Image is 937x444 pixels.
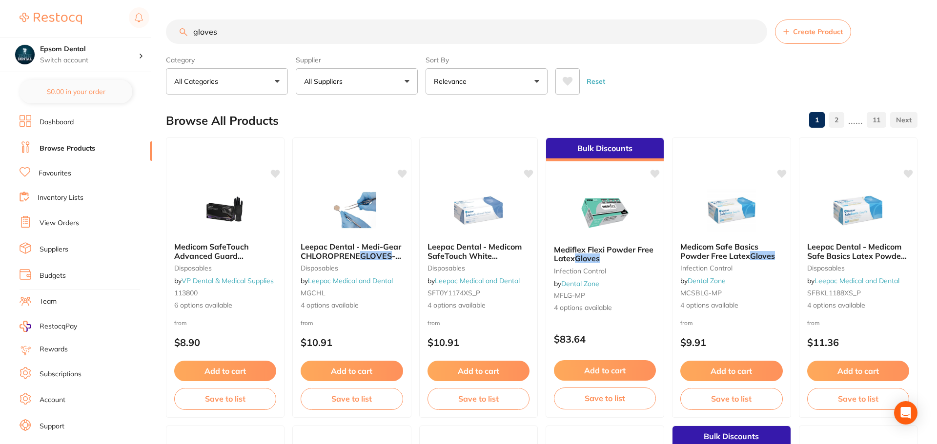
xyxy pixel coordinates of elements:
[182,276,274,285] a: VP Dental & Medical Supplies
[867,110,886,130] a: 11
[296,56,418,64] label: Supplier
[680,319,693,327] span: from
[554,245,656,263] b: Mediflex Flexi Powder Free Latex Gloves
[360,251,392,261] em: GLOVES
[320,186,384,234] img: Leepac Dental - Medi-Gear CHLOROPRENE GLOVES - High Quality Dental Product
[680,242,758,260] span: Medicom Safe Basics Powder Free Latex
[20,7,82,30] a: Restocq Logo
[40,245,68,254] a: Suppliers
[301,388,403,409] button: Save to list
[434,77,470,86] p: Relevance
[428,337,530,348] p: $10.91
[301,337,403,348] p: $10.91
[848,115,863,126] p: ......
[561,279,599,288] a: Dental Zone
[40,322,77,331] span: RestocqPay
[301,264,403,272] small: disposables
[174,276,274,285] span: by
[750,251,775,261] em: Gloves
[428,319,440,327] span: from
[807,388,909,409] button: Save to list
[826,186,890,234] img: Leepac Dental - Medicom Safe Basics Latex Powder Free Gloves - High Quality Dental Product
[894,401,917,425] div: Open Intercom Messenger
[296,68,418,95] button: All Suppliers
[426,56,548,64] label: Sort By
[554,245,653,263] span: Mediflex Flexi Powder Free Latex
[166,68,288,95] button: All Categories
[680,264,782,272] small: Infection Control
[829,110,844,130] a: 2
[807,276,899,285] span: by
[435,276,520,285] a: Leepac Medical and Dental
[584,68,608,95] button: Reset
[807,289,861,297] span: SFBKL1188XS_P
[680,289,722,297] span: MCSBLG-MP
[428,361,530,381] button: Add to cart
[40,218,79,228] a: View Orders
[700,186,763,234] img: Medicom Safe Basics Powder Free Latex Gloves
[680,242,782,260] b: Medicom Safe Basics Powder Free Latex Gloves
[39,169,71,178] a: Favourites
[680,276,726,285] span: by
[40,144,95,154] a: Browse Products
[174,260,273,278] span: Black Pack Of 100
[680,337,782,348] p: $9.91
[174,289,198,297] span: 113800
[301,289,326,297] span: MGCHL
[428,301,530,310] span: 4 options available
[301,361,403,381] button: Add to cart
[428,242,522,270] span: Leepac Dental - Medicom SafeTouch White Nitrile
[428,289,480,297] span: SFT0Y1174XS_P
[40,345,68,354] a: Rewards
[554,360,656,381] button: Add to cart
[823,260,848,270] em: Gloves
[807,264,909,272] small: disposables
[428,242,530,260] b: Leepac Dental - Medicom SafeTouch White Nitrile Gloves - High Quality Dental Product
[174,264,276,272] small: disposables
[20,321,31,332] img: RestocqPay
[688,276,726,285] a: Dental Zone
[680,361,782,381] button: Add to cart
[807,361,909,381] button: Add to cart
[554,279,599,288] span: by
[174,242,249,270] span: Medicom SafeTouch Advanced Guard Nitrile
[573,189,637,237] img: Mediflex Flexi Powder Free Latex Gloves
[196,260,221,270] em: Gloves
[174,301,276,310] span: 6 options available
[428,264,530,272] small: disposables
[447,186,510,234] img: Leepac Dental - Medicom SafeTouch White Nitrile Gloves - High Quality Dental Product
[301,276,393,285] span: by
[775,19,851,44] button: Create Product
[40,369,81,379] a: Subscriptions
[809,110,825,130] a: 1
[174,337,276,348] p: $8.90
[554,387,656,409] button: Save to list
[575,253,600,263] em: Gloves
[807,301,909,310] span: 4 options available
[554,333,656,345] p: $83.64
[680,301,782,310] span: 4 options available
[426,68,548,95] button: Relevance
[174,77,222,86] p: All Categories
[15,45,35,64] img: Epsom Dental
[428,276,520,285] span: by
[174,319,187,327] span: from
[166,114,279,128] h2: Browse All Products
[174,361,276,381] button: Add to cart
[40,271,66,281] a: Budgets
[194,186,257,234] img: Medicom SafeTouch Advanced Guard Nitrile Gloves Black Pack Of 100
[40,395,65,405] a: Account
[166,56,288,64] label: Category
[308,276,393,285] a: Leepac Medical and Dental
[40,422,64,431] a: Support
[815,276,899,285] a: Leepac Medical and Dental
[680,388,782,409] button: Save to list
[40,297,57,307] a: Team
[807,242,907,270] span: Leepac Dental - Medicom Safe Basics Latex Powder Free
[20,13,82,24] img: Restocq Logo
[807,242,909,260] b: Leepac Dental - Medicom Safe Basics Latex Powder Free Gloves - High Quality Dental Product
[546,138,664,161] div: Bulk Discounts
[428,260,527,278] span: - High Quality Dental Product
[793,28,843,36] span: Create Product
[807,260,900,278] span: - High Quality Dental Product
